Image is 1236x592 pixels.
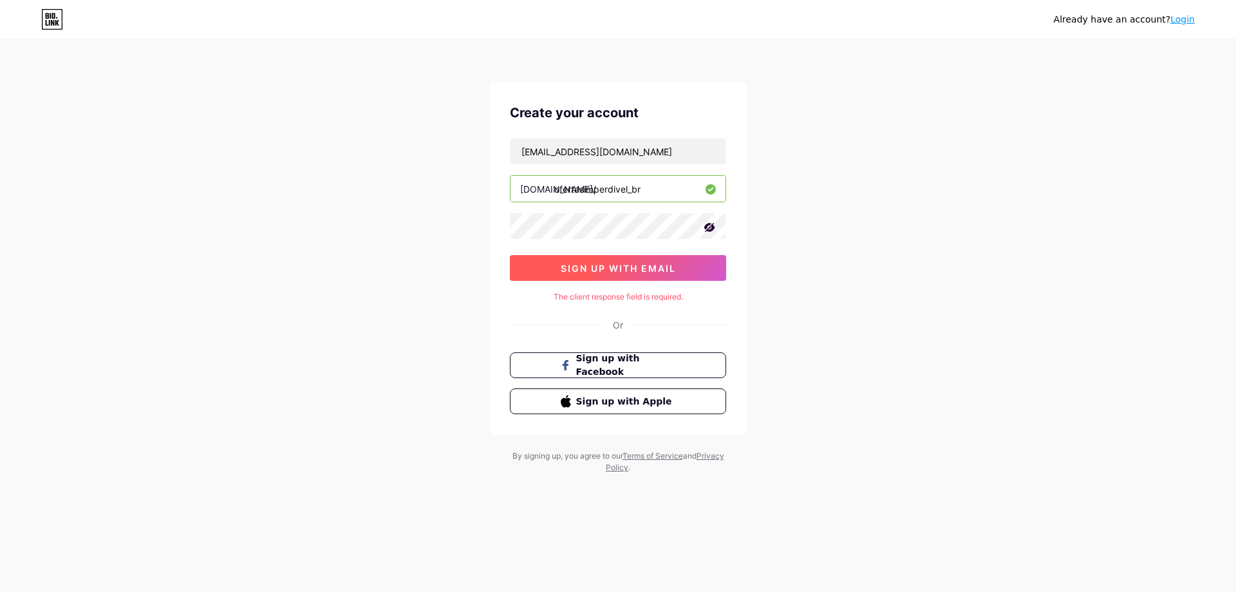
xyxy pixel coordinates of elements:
[509,450,727,473] div: By signing up, you agree to our and .
[510,255,726,281] button: sign up with email
[510,388,726,414] button: Sign up with Apple
[510,138,726,164] input: Email
[510,176,726,202] input: username
[561,263,676,274] span: sign up with email
[576,395,676,408] span: Sign up with Apple
[510,352,726,378] button: Sign up with Facebook
[576,352,676,379] span: Sign up with Facebook
[510,103,726,122] div: Create your account
[1054,13,1195,26] div: Already have an account?
[520,182,596,196] div: [DOMAIN_NAME]/
[623,451,683,461] a: Terms of Service
[613,318,623,332] div: Or
[1170,14,1195,24] a: Login
[510,291,726,303] div: The client response field is required.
